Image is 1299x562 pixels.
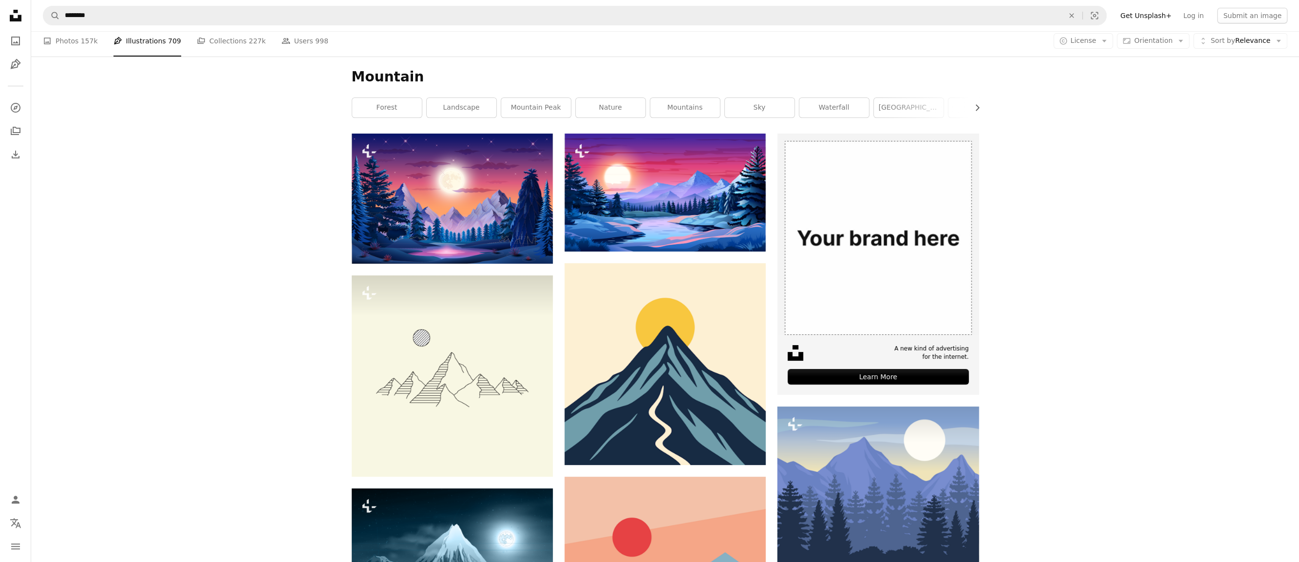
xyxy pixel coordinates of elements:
[777,489,979,498] a: wanderlust night scene with pines
[1217,8,1287,23] button: Submit an image
[1117,33,1189,49] button: Orientation
[777,134,979,395] a: A new kind of advertisingfor the internet.Learn More
[282,25,328,57] a: Users 998
[43,6,60,25] button: Search Unsplash
[427,98,496,117] a: landscape
[576,98,645,117] a: nature
[894,345,969,361] span: A new kind of advertising for the internet.
[948,98,1018,117] a: hiking
[352,98,422,117] a: forest
[6,513,25,533] button: Language
[874,98,943,117] a: [GEOGRAPHIC_DATA]
[968,98,979,117] button: scroll list to the right
[1210,37,1235,44] span: Sort by
[1114,8,1177,23] a: Get Unsplash+
[81,36,98,46] span: 157k
[1134,37,1172,44] span: Orientation
[315,36,328,46] span: 998
[6,98,25,117] a: Explore
[6,490,25,509] a: Log in / Sign up
[352,371,553,380] a: simple vector illustration of mountains in one line style
[1210,36,1270,46] span: Relevance
[1061,6,1082,25] button: Clear
[43,25,98,57] a: Photos 157k
[777,134,979,335] img: file-1635990775102-c9800842e1cdimage
[501,98,571,117] a: mountain peak
[1071,37,1096,44] span: License
[43,6,1107,25] form: Find visuals sitewide
[6,6,25,27] a: Home — Unsplash
[197,25,266,57] a: Collections 227k
[6,31,25,51] a: Photos
[650,98,720,117] a: mountains
[6,55,25,74] a: Illustrations
[6,121,25,141] a: Collections
[352,275,553,477] img: simple vector illustration of mountains in one line style
[565,188,766,197] a: A picturesque winter landscape featuring elegant trees, snow-draped mountains, and a breathtaking...
[565,134,766,252] img: A picturesque winter landscape featuring elegant trees, snow-draped mountains, and a breathtaking...
[352,68,979,86] h1: Mountain
[565,263,766,465] img: Mountain with road and sun in the sky.
[788,345,803,361] img: file-1631678316303-ed18b8b5cb9cimage
[788,369,968,385] div: Learn More
[565,359,766,368] a: Mountain with road and sun in the sky.
[352,194,553,203] a: A captivating winter landscape graced by towering trees, mountains, and a serene moonrise on the ...
[6,537,25,556] button: Menu
[352,134,553,264] img: A captivating winter landscape graced by towering trees, mountains, and a serene moonrise on the ...
[249,36,266,46] span: 227k
[725,98,794,117] a: sky
[1054,33,1113,49] button: License
[1177,8,1209,23] a: Log in
[6,145,25,164] a: Download History
[1083,6,1106,25] button: Visual search
[799,98,869,117] a: waterfall
[1193,33,1287,49] button: Sort byRelevance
